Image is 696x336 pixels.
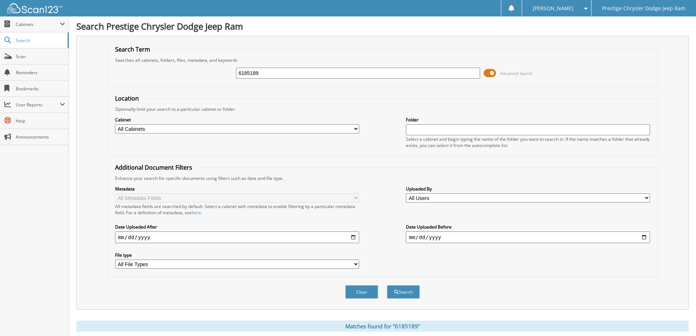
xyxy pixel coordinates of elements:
[16,69,65,76] span: Reminders
[76,20,689,32] h1: Search Prestige Chrysler Dodge Jeep Ram
[115,117,359,123] label: Cabinet
[387,285,420,299] button: Search
[115,186,359,192] label: Metadata
[406,224,650,230] label: Date Uploaded Before
[345,285,378,299] button: Clear
[533,6,574,11] span: [PERSON_NAME]
[16,21,60,27] span: Cabinets
[16,86,65,92] span: Bookmarks
[406,136,650,148] div: Select a cabinet and begin typing the name of the folder you want to search in. If the name match...
[111,163,196,171] legend: Additional Document Filters
[192,209,201,216] a: here
[7,3,62,13] img: scan123-logo-white.svg
[16,37,64,44] span: Search
[16,134,65,140] span: Announcements
[115,203,359,216] div: All metadata fields are searched by default. Select a cabinet with metadata to enable filtering b...
[111,57,654,63] div: Searches all cabinets, folders, files, metadata, and keywords
[115,252,359,258] label: File type
[406,117,650,123] label: Folder
[111,106,654,112] div: Optionally limit your search to a particular cabinet or folder
[500,71,533,76] span: Advanced Search
[115,224,359,230] label: Date Uploaded After
[406,231,650,243] input: end
[76,321,689,332] div: Matches found for "6185189"
[602,6,685,11] span: Prestige Chrysler Dodge Jeep Ram
[16,102,60,108] span: User Reports
[111,94,142,102] legend: Location
[16,53,65,60] span: Scan
[115,231,359,243] input: start
[406,186,650,192] label: Uploaded By
[16,118,65,124] span: Help
[111,175,654,181] div: Enhance your search for specific documents using filters such as date and file type.
[111,45,154,53] legend: Search Term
